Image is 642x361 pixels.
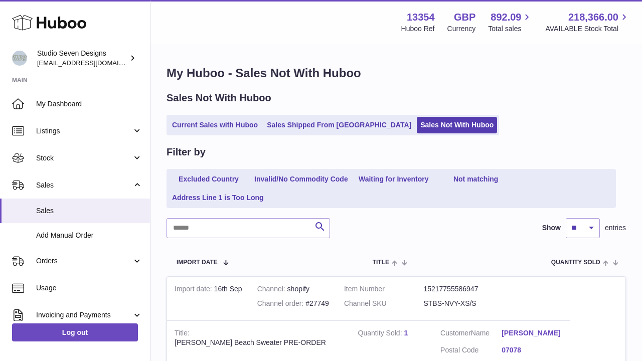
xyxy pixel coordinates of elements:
strong: Channel order [257,299,306,310]
a: Log out [12,323,138,341]
span: Usage [36,283,142,293]
a: Waiting for Inventory [354,171,434,188]
span: 218,366.00 [568,11,618,24]
span: Add Manual Order [36,231,142,240]
a: Not matching [436,171,516,188]
a: Excluded Country [169,171,249,188]
a: 07078 [502,345,563,355]
span: Total sales [488,24,533,34]
strong: Quantity Sold [358,329,404,339]
span: Title [373,259,389,266]
a: Current Sales with Huboo [169,117,261,133]
dd: 15217755586947 [423,284,503,294]
div: Studio Seven Designs [37,49,127,68]
strong: 13354 [407,11,435,24]
span: My Dashboard [36,99,142,109]
h2: Filter by [167,145,206,159]
strong: Channel [257,285,287,295]
td: 16th Sep [167,277,250,321]
strong: Title [175,329,190,339]
a: Invalid/No Commodity Code [251,171,352,188]
label: Show [542,223,561,233]
span: Invoicing and Payments [36,310,132,320]
dt: Channel SKU [344,299,424,308]
a: Address Line 1 is Too Long [169,190,267,206]
span: Sales [36,180,132,190]
span: Sales [36,206,142,216]
span: Import date [177,259,218,266]
strong: Import date [175,285,214,295]
a: 1 [404,329,408,337]
img: contact.studiosevendesigns@gmail.com [12,51,27,66]
span: [EMAIL_ADDRESS][DOMAIN_NAME] [37,59,147,67]
a: 218,366.00 AVAILABLE Stock Total [545,11,630,34]
div: shopify [257,284,329,294]
a: Sales Shipped From [GEOGRAPHIC_DATA] [263,117,415,133]
span: Orders [36,256,132,266]
div: Currency [447,24,476,34]
h2: Sales Not With Huboo [167,91,271,105]
div: [PERSON_NAME] Beach Sweater PRE-ORDER [175,338,343,347]
span: Quantity Sold [551,259,600,266]
dd: STBS-NVY-XS/S [423,299,503,308]
a: 892.09 Total sales [488,11,533,34]
span: AVAILABLE Stock Total [545,24,630,34]
dt: Item Number [344,284,424,294]
span: Stock [36,153,132,163]
dt: Name [440,328,502,340]
h1: My Huboo - Sales Not With Huboo [167,65,626,81]
dt: Postal Code [440,345,502,357]
strong: GBP [454,11,475,24]
a: [PERSON_NAME] [502,328,563,338]
span: 892.09 [491,11,521,24]
a: Sales Not With Huboo [417,117,497,133]
span: Customer [440,329,471,337]
div: Huboo Ref [401,24,435,34]
span: Listings [36,126,132,136]
span: entries [605,223,626,233]
div: #27749 [257,299,329,308]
